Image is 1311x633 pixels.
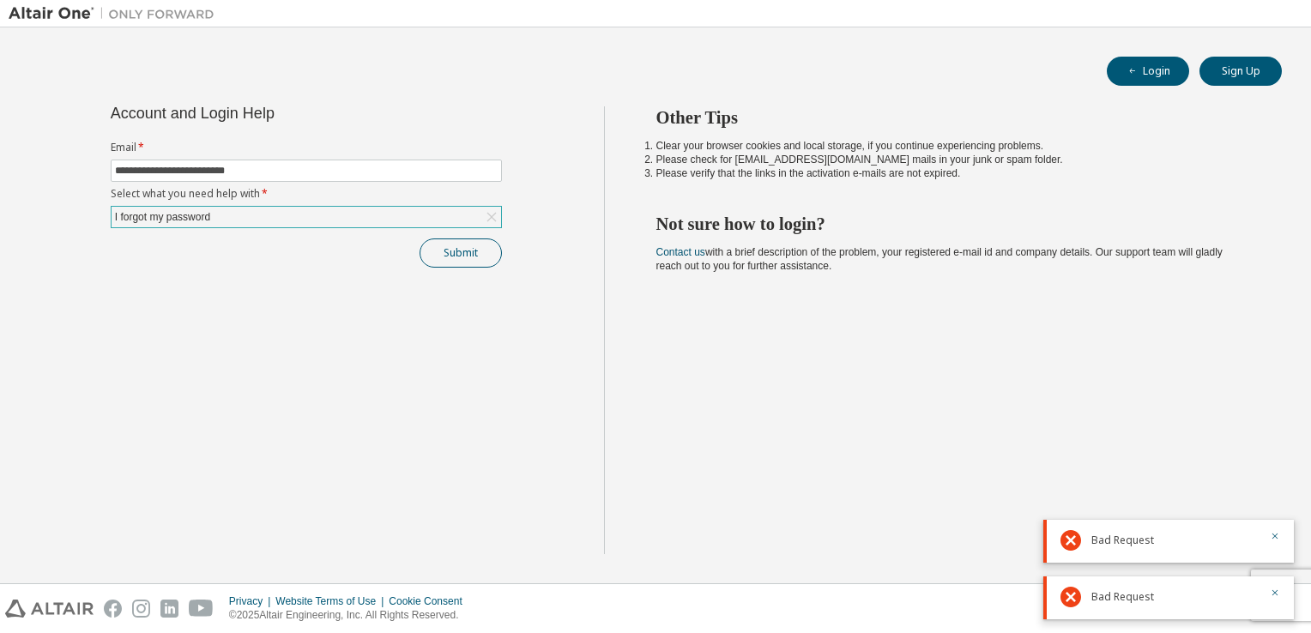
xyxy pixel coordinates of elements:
[104,600,122,618] img: facebook.svg
[160,600,178,618] img: linkedin.svg
[656,246,705,258] a: Contact us
[275,594,389,608] div: Website Terms of Use
[656,213,1252,235] h2: Not sure how to login?
[1091,534,1154,547] span: Bad Request
[389,594,472,608] div: Cookie Consent
[189,600,214,618] img: youtube.svg
[656,106,1252,129] h2: Other Tips
[229,608,473,623] p: © 2025 Altair Engineering, Inc. All Rights Reserved.
[1199,57,1282,86] button: Sign Up
[1091,590,1154,604] span: Bad Request
[111,141,502,154] label: Email
[111,106,424,120] div: Account and Login Help
[1107,57,1189,86] button: Login
[5,600,94,618] img: altair_logo.svg
[656,166,1252,180] li: Please verify that the links in the activation e-mails are not expired.
[229,594,275,608] div: Privacy
[132,600,150,618] img: instagram.svg
[656,153,1252,166] li: Please check for [EMAIL_ADDRESS][DOMAIN_NAME] mails in your junk or spam folder.
[111,187,502,201] label: Select what you need help with
[112,208,213,226] div: I forgot my password
[656,246,1223,272] span: with a brief description of the problem, your registered e-mail id and company details. Our suppo...
[656,139,1252,153] li: Clear your browser cookies and local storage, if you continue experiencing problems.
[9,5,223,22] img: Altair One
[112,207,501,227] div: I forgot my password
[420,238,502,268] button: Submit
